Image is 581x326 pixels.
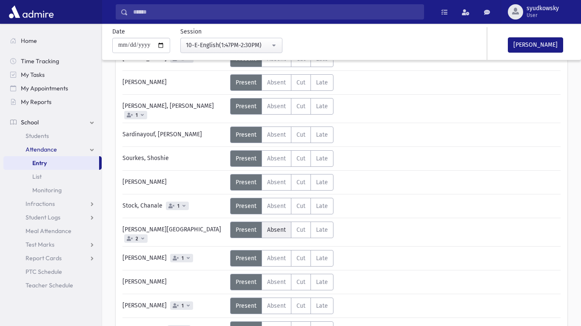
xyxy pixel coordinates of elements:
div: AttTypes [230,74,333,91]
span: My Appointments [21,84,68,92]
a: My Reports [3,95,102,109]
div: AttTypes [230,150,333,167]
img: AdmirePro [7,3,56,20]
div: Stock, Chanale [118,198,230,214]
label: Date [112,27,125,36]
span: PTC Schedule [26,268,62,275]
a: Meal Attendance [3,224,102,238]
span: My Reports [21,98,51,106]
div: [PERSON_NAME] [118,274,230,290]
span: Time Tracking [21,57,59,65]
span: Present [236,179,256,186]
a: Teacher Schedule [3,278,102,292]
span: Teacher Schedule [26,281,73,289]
span: Cut [296,103,305,110]
div: AttTypes [230,198,333,214]
button: [PERSON_NAME] [508,37,563,53]
span: Present [236,202,256,210]
button: 10-E-English(1:47PM-2:30PM) [180,38,282,53]
span: Late [316,179,328,186]
span: Absent [267,278,286,286]
span: Report Cards [26,254,62,262]
div: AttTypes [230,250,333,267]
span: Cut [296,202,305,210]
span: 2 [134,236,140,242]
span: Cut [296,255,305,262]
span: Absent [267,155,286,162]
span: Absent [267,255,286,262]
span: 1 [134,112,140,118]
span: Late [316,79,328,86]
span: User [527,12,559,19]
span: Cut [296,179,305,186]
span: Late [316,278,328,286]
span: My Tasks [21,71,45,79]
span: Home [21,37,37,45]
div: [PERSON_NAME] [118,250,230,267]
input: Search [128,4,424,20]
span: Present [236,79,256,86]
a: My Appointments [3,81,102,95]
span: Absent [267,79,286,86]
div: AttTypes [230,174,333,191]
a: Home [3,34,102,48]
span: Meal Attendance [26,227,71,235]
span: School [21,118,39,126]
span: Cut [296,131,305,138]
div: [PERSON_NAME][GEOGRAPHIC_DATA] [118,222,230,243]
span: Present [236,103,256,110]
span: Absent [267,131,286,138]
div: AttTypes [230,298,333,314]
span: Late [316,103,328,110]
span: 1 [180,256,185,261]
span: Late [316,131,328,138]
div: AttTypes [230,222,333,238]
div: [PERSON_NAME], [PERSON_NAME] [118,98,230,119]
span: Cut [296,226,305,233]
div: AttTypes [230,98,333,115]
span: Cut [296,155,305,162]
span: Absent [267,202,286,210]
div: Sardinayouf, [PERSON_NAME] [118,126,230,143]
span: Infractions [26,200,55,208]
a: Report Cards [3,251,102,265]
span: 1 [176,203,181,209]
a: Attendance [3,143,102,156]
div: 10-E-English(1:47PM-2:30PM) [186,41,270,50]
label: Session [180,27,202,36]
div: [PERSON_NAME] [118,174,230,191]
span: Present [236,131,256,138]
span: Present [236,155,256,162]
span: Monitoring [32,186,62,194]
span: syudkowsky [527,5,559,12]
div: AttTypes [230,274,333,290]
span: Absent [267,226,286,233]
span: Student Logs [26,214,60,221]
a: Entry [3,156,99,170]
a: Students [3,129,102,143]
a: Monitoring [3,183,102,197]
span: Late [316,255,328,262]
span: Entry [32,159,47,167]
span: Present [236,255,256,262]
span: Cut [296,79,305,86]
span: Absent [267,103,286,110]
a: Student Logs [3,211,102,224]
span: Present [236,226,256,233]
span: Test Marks [26,241,54,248]
div: AttTypes [230,126,333,143]
div: Sourkes, Shoshie [118,150,230,167]
a: List [3,170,102,183]
span: Late [316,155,328,162]
div: [PERSON_NAME] [118,74,230,91]
a: My Tasks [3,68,102,81]
span: Absent [267,302,286,309]
a: Infractions [3,197,102,211]
span: Present [236,278,256,286]
span: Present [236,302,256,309]
a: PTC Schedule [3,265,102,278]
span: Absent [267,179,286,186]
a: School [3,115,102,129]
span: Late [316,226,328,233]
span: List [32,173,42,180]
